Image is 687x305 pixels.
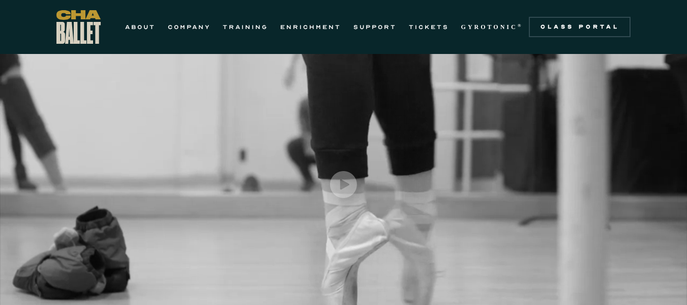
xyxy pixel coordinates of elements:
a: TRAINING [223,21,268,33]
sup: ® [518,23,523,28]
div: Class Portal [535,23,624,31]
strong: GYROTONIC [461,23,518,31]
a: home [56,10,101,44]
a: Class Portal [529,17,631,37]
a: GYROTONIC® [461,21,523,33]
a: TICKETS [409,21,449,33]
a: COMPANY [168,21,211,33]
a: SUPPORT [353,21,397,33]
a: ABOUT [125,21,156,33]
a: ENRICHMENT [280,21,341,33]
